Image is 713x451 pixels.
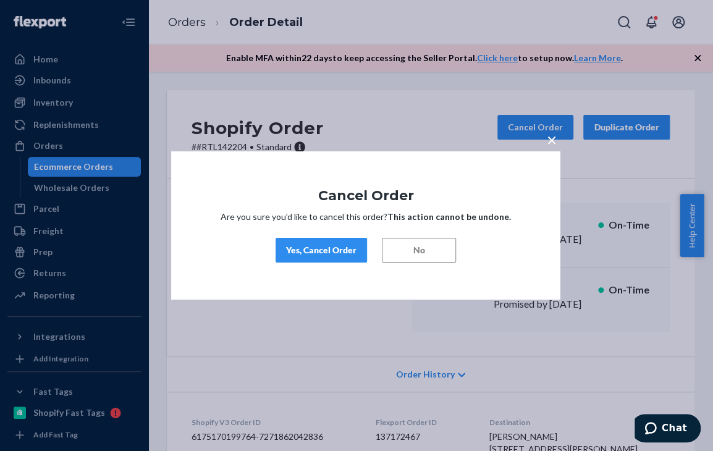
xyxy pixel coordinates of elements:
iframe: Opens a widget where you can chat to one of our agents [635,414,701,445]
button: Yes, Cancel Order [276,238,367,263]
h1: Cancel Order [208,188,523,203]
span: × [547,129,557,150]
p: Are you sure you’d like to cancel this order? [208,211,523,223]
button: No [382,238,456,263]
strong: This action cannot be undone. [387,211,511,222]
div: Yes, Cancel Order [286,244,356,256]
